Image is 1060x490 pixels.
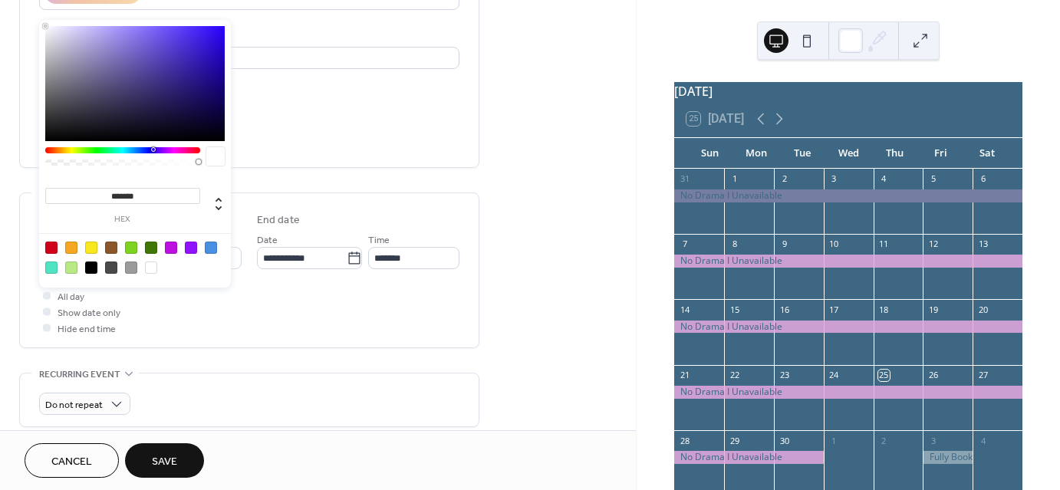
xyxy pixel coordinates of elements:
[828,370,840,381] div: 24
[732,138,779,169] div: Mon
[674,451,823,464] div: No Drama I Unavailable
[927,173,939,185] div: 5
[878,304,890,315] div: 18
[45,261,58,274] div: #50E3C2
[828,435,840,446] div: 1
[977,370,989,381] div: 27
[39,28,456,44] div: Location
[779,370,790,381] div: 23
[165,242,177,254] div: #BD10E0
[257,232,278,248] span: Date
[674,255,1022,268] div: No Drama I Unavailable
[779,238,790,250] div: 9
[85,261,97,274] div: #000000
[779,435,790,446] div: 30
[828,173,840,185] div: 3
[58,289,84,305] span: All day
[828,304,840,315] div: 17
[927,370,939,381] div: 26
[125,443,204,478] button: Save
[828,238,840,250] div: 10
[729,238,740,250] div: 8
[125,261,137,274] div: #9B9B9B
[977,238,989,250] div: 13
[927,238,939,250] div: 12
[825,138,871,169] div: Wed
[729,435,740,446] div: 29
[977,173,989,185] div: 6
[145,261,157,274] div: #FFFFFF
[58,305,120,321] span: Show date only
[878,435,890,446] div: 2
[25,443,119,478] button: Cancel
[878,173,890,185] div: 4
[878,370,890,381] div: 25
[779,173,790,185] div: 2
[85,242,97,254] div: #F8E71C
[871,138,917,169] div: Thu
[45,396,103,414] span: Do not repeat
[679,173,690,185] div: 31
[679,238,690,250] div: 7
[779,138,825,169] div: Tue
[729,370,740,381] div: 22
[105,261,117,274] div: #4A4A4A
[679,435,690,446] div: 28
[686,138,732,169] div: Sun
[185,242,197,254] div: #9013FE
[977,304,989,315] div: 20
[105,242,117,254] div: #8B572A
[927,435,939,446] div: 3
[977,435,989,446] div: 4
[145,242,157,254] div: #417505
[674,321,1022,334] div: No Drama I Unavailable
[65,242,77,254] div: #F5A623
[205,242,217,254] div: #4A90E2
[674,189,1022,202] div: No Drama I Unavailable
[964,138,1010,169] div: Sat
[51,454,92,470] span: Cancel
[927,304,939,315] div: 19
[679,370,690,381] div: 21
[368,232,390,248] span: Time
[923,451,973,464] div: Fully Booked
[679,304,690,315] div: 14
[779,304,790,315] div: 16
[125,242,137,254] div: #7ED321
[674,82,1022,100] div: [DATE]
[45,215,200,224] label: hex
[65,261,77,274] div: #B8E986
[257,212,300,229] div: End date
[39,367,120,383] span: Recurring event
[729,304,740,315] div: 15
[674,386,1022,399] div: No Drama I Unavailable
[45,242,58,254] div: #D0021B
[152,454,177,470] span: Save
[58,321,116,337] span: Hide end time
[729,173,740,185] div: 1
[878,238,890,250] div: 11
[917,138,963,169] div: Fri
